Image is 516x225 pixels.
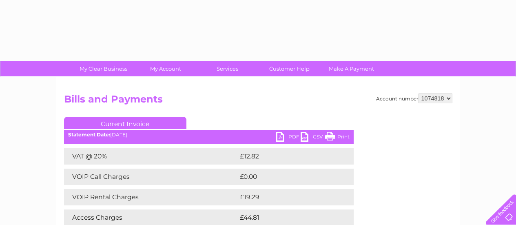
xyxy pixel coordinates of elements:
[276,132,301,144] a: PDF
[132,61,199,76] a: My Account
[256,61,323,76] a: Customer Help
[64,148,238,165] td: VAT @ 20%
[318,61,385,76] a: Make A Payment
[301,132,325,144] a: CSV
[376,94,452,103] div: Account number
[64,132,354,138] div: [DATE]
[70,61,137,76] a: My Clear Business
[68,131,110,138] b: Statement Date:
[238,148,337,165] td: £12.82
[238,189,337,205] td: £19.29
[325,132,350,144] a: Print
[64,117,186,129] a: Current Invoice
[64,169,238,185] td: VOIP Call Charges
[194,61,261,76] a: Services
[238,169,335,185] td: £0.00
[64,94,452,109] h2: Bills and Payments
[64,189,238,205] td: VOIP Rental Charges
